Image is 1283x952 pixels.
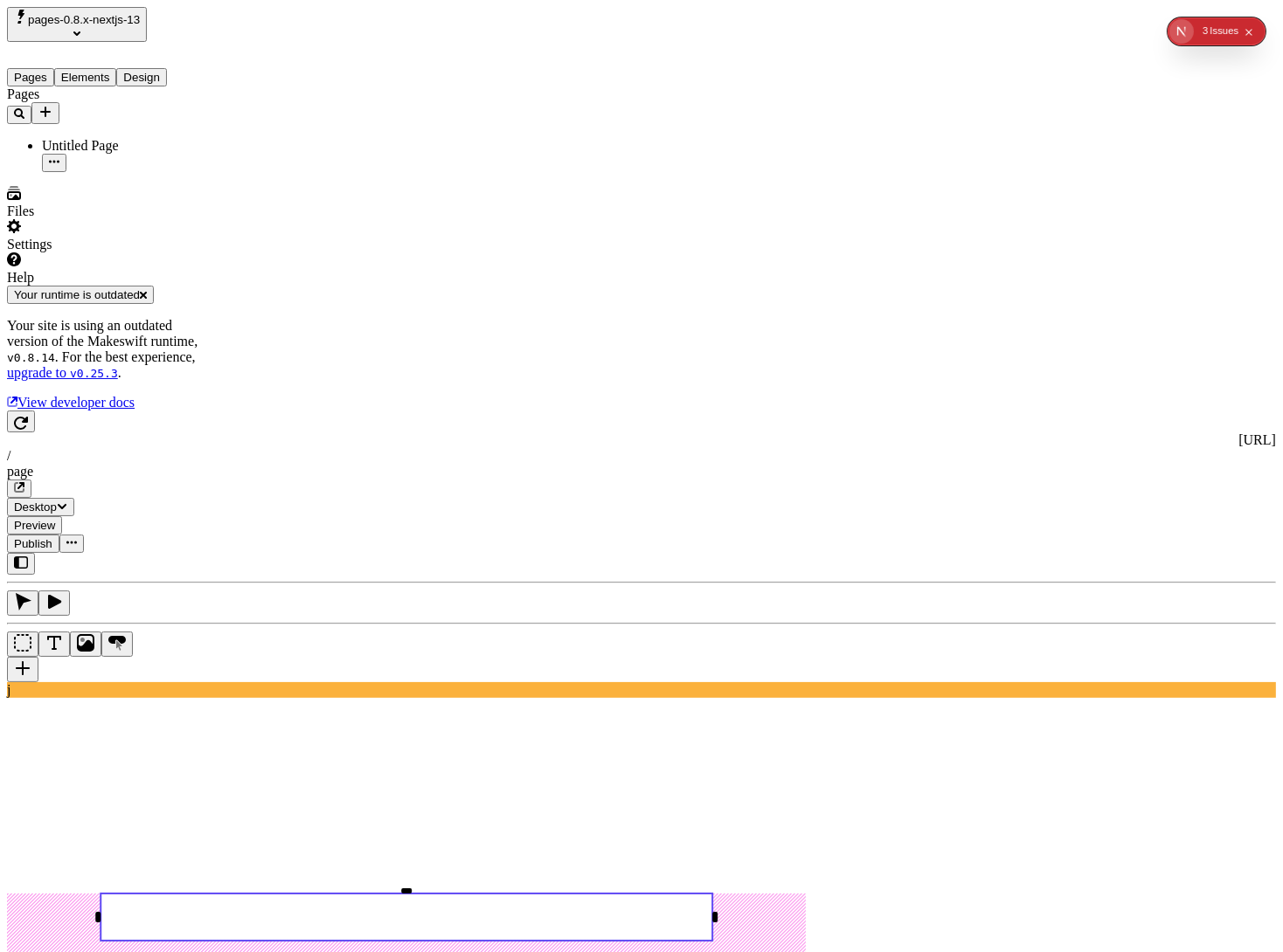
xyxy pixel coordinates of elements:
button: Elements [54,68,117,86]
button: Text [38,631,70,657]
iframe: The editor's rendered HTML document [7,698,1276,829]
div: j [7,682,1276,698]
div: page [7,464,1276,479]
button: Select site [7,7,147,42]
div: Pages [7,86,217,102]
a: View developer docs [7,395,135,410]
span: Your runtime is outdated [14,288,140,301]
div: Untitled Page [42,138,217,154]
button: Add new [31,102,59,124]
div: Settings [7,237,217,252]
button: Preview [7,516,62,535]
div: Files [7,204,217,219]
div: [URL] [7,432,1276,448]
button: Your runtime is outdated [7,286,154,304]
span: Preview [14,519,55,532]
p: Your site is using an outdated version of the Makeswift runtime, . For the best experience, . [7,318,217,381]
a: upgrade to v0.25.3 [7,365,118,380]
div: / [7,448,1276,464]
code: v 0.8.14 [7,351,55,364]
button: Publish [7,535,59,553]
span: pages-0.8.x-nextjs-13 [28,13,140,26]
div: Help [7,270,217,286]
button: Desktop [7,498,74,516]
span: Desktop [14,500,57,514]
code: v 0.25.3 [70,367,118,380]
button: Button [101,631,133,657]
span: Publish [14,537,52,550]
button: Design [116,68,167,86]
button: Box [7,631,38,657]
button: Pages [7,68,54,86]
button: Image [70,631,101,657]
